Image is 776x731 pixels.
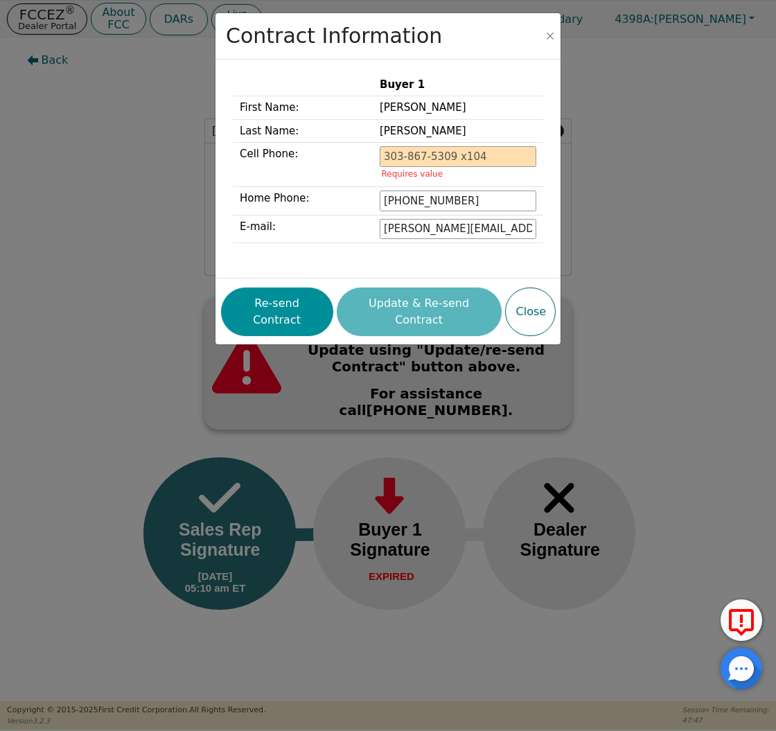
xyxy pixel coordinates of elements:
td: [PERSON_NAME] [373,96,543,120]
th: Buyer 1 [373,73,543,96]
td: [PERSON_NAME] [373,119,543,143]
input: 303-867-5309 x104 [380,191,536,211]
input: 303-867-5309 x104 [380,146,536,167]
button: Close [543,29,557,43]
button: Close [505,288,556,336]
td: Last Name: [233,119,373,143]
button: Report Error to FCC [721,599,762,641]
td: First Name: [233,96,373,120]
td: Cell Phone: [233,143,373,187]
h2: Contract Information [226,24,442,49]
p: Requires value [381,170,534,178]
button: Re-send Contract [221,288,333,336]
td: Home Phone: [233,187,373,215]
td: E-mail: [233,215,373,243]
